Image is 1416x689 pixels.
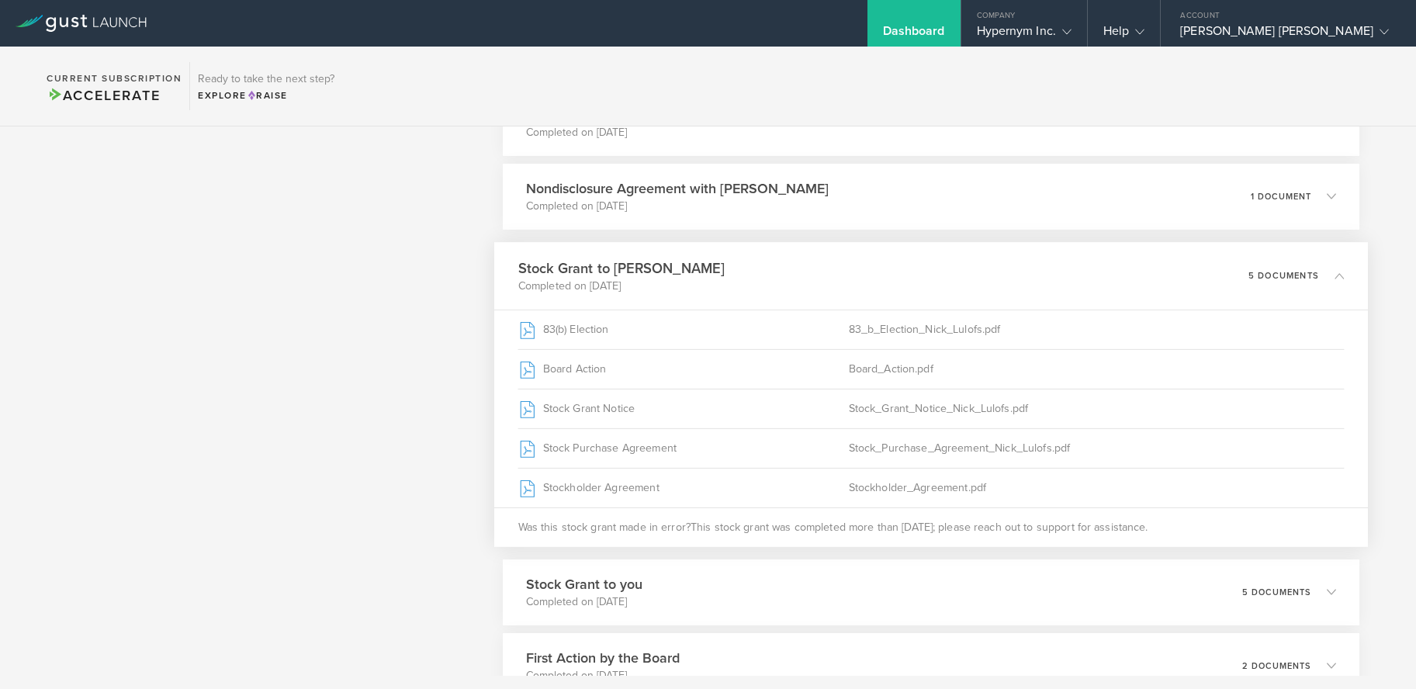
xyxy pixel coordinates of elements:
p: Completed on [DATE] [518,278,725,293]
p: Completed on [DATE] [526,594,642,610]
span: This stock grant was completed more than [DATE]; please reach out to support for assistance. [691,519,1148,535]
div: Stock Grant Notice [518,389,849,428]
h3: Stock Grant to you [526,574,642,594]
div: Help [1103,23,1144,47]
div: Stock_Purchase_Agreement_Nick_Lulofs.pdf [848,428,1344,467]
p: 1 document [1251,119,1311,127]
div: Ready to take the next step?ExploreRaise [189,62,342,110]
h3: Stock Grant to [PERSON_NAME] [518,258,725,279]
div: 83(b) Election [518,310,849,348]
div: [PERSON_NAME] [PERSON_NAME] [1180,23,1389,47]
div: Dashboard [883,23,945,47]
div: Stockholder Agreement [518,468,849,507]
span: Raise [247,90,288,101]
div: 83_b_Election_Nick_Lulofs.pdf [848,310,1344,348]
div: Board_Action.pdf [848,349,1344,388]
p: 5 documents [1248,271,1319,279]
span: Accelerate [47,87,160,104]
p: 1 document [1251,192,1311,201]
p: Completed on [DATE] [526,125,778,140]
div: Explore [198,88,334,102]
p: Completed on [DATE] [526,199,829,214]
div: Stock Purchase Agreement [518,428,849,467]
h3: Nondisclosure Agreement with [PERSON_NAME] [526,178,829,199]
h2: Current Subscription [47,74,182,83]
div: Stockholder_Agreement.pdf [848,468,1344,507]
iframe: Chat Widget [1338,615,1416,689]
p: 5 documents [1242,588,1311,597]
div: Stock_Grant_Notice_Nick_Lulofs.pdf [848,389,1344,428]
p: Completed on [DATE] [526,668,680,684]
h3: Ready to take the next step? [198,74,334,85]
div: Was this stock grant made in error? [494,507,1368,546]
div: Board Action [518,349,849,388]
h3: First Action by the Board [526,648,680,668]
p: 2 documents [1242,662,1311,670]
div: Hypernym Inc. [977,23,1072,47]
